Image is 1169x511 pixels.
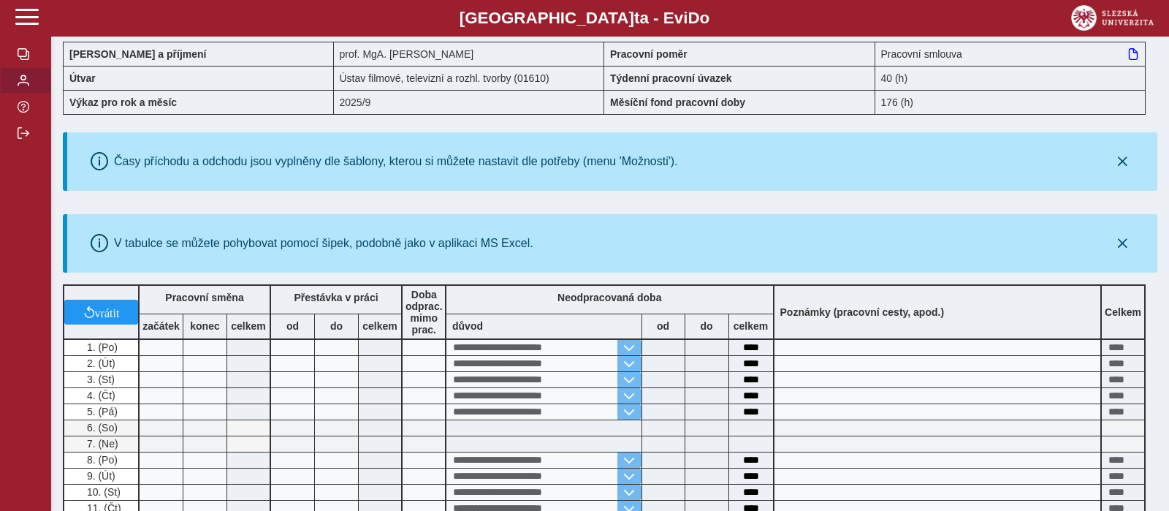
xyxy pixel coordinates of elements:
b: celkem [729,320,773,332]
span: 4. (Čt) [84,390,115,401]
b: do [315,320,358,332]
b: Celkem [1105,306,1141,318]
div: prof. MgA. [PERSON_NAME] [334,42,605,66]
span: 2. (Út) [84,357,115,369]
b: Pracovní směna [165,292,243,303]
img: logo_web_su.png [1071,5,1154,31]
span: 9. (Út) [84,470,115,482]
b: do [685,320,728,332]
span: 5. (Pá) [84,406,118,417]
div: 40 (h) [875,66,1146,90]
b: [PERSON_NAME] a příjmení [69,48,206,60]
div: 176 (h) [875,90,1146,115]
span: 1. (Po) [84,341,118,353]
span: 6. (So) [84,422,118,434]
b: Útvar [69,72,96,84]
span: D [688,9,699,27]
b: celkem [227,320,270,332]
b: [GEOGRAPHIC_DATA] a - Evi [44,9,1125,28]
button: vrátit [64,300,138,325]
b: Týdenní pracovní úvazek [610,72,732,84]
b: od [271,320,314,332]
b: Výkaz pro rok a měsíc [69,96,177,108]
b: celkem [359,320,401,332]
b: Pracovní poměr [610,48,688,60]
span: 10. (St) [84,486,121,498]
div: Ústav filmové, televizní a rozhl. tvorby (01610) [334,66,605,90]
div: Pracovní smlouva [875,42,1146,66]
b: Neodpracovaná doba [557,292,661,303]
b: Poznámky (pracovní cesty, apod.) [774,306,951,318]
div: 2025/9 [334,90,605,115]
span: 7. (Ne) [84,438,118,450]
b: důvod [452,320,483,332]
span: t [634,9,639,27]
b: Měsíční fond pracovní doby [610,96,745,108]
b: konec [183,320,226,332]
b: Přestávka v práci [294,292,378,303]
span: 3. (St) [84,374,115,385]
span: 8. (Po) [84,454,118,466]
b: Doba odprac. mimo prac. [405,289,443,336]
div: V tabulce se můžete pohybovat pomocí šipek, podobně jako v aplikaci MS Excel. [114,237,533,250]
span: o [700,9,710,27]
b: začátek [140,320,183,332]
span: vrátit [95,306,120,318]
div: Časy příchodu a odchodu jsou vyplněny dle šablony, kterou si můžete nastavit dle potřeby (menu 'M... [114,155,678,168]
b: od [642,320,685,332]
